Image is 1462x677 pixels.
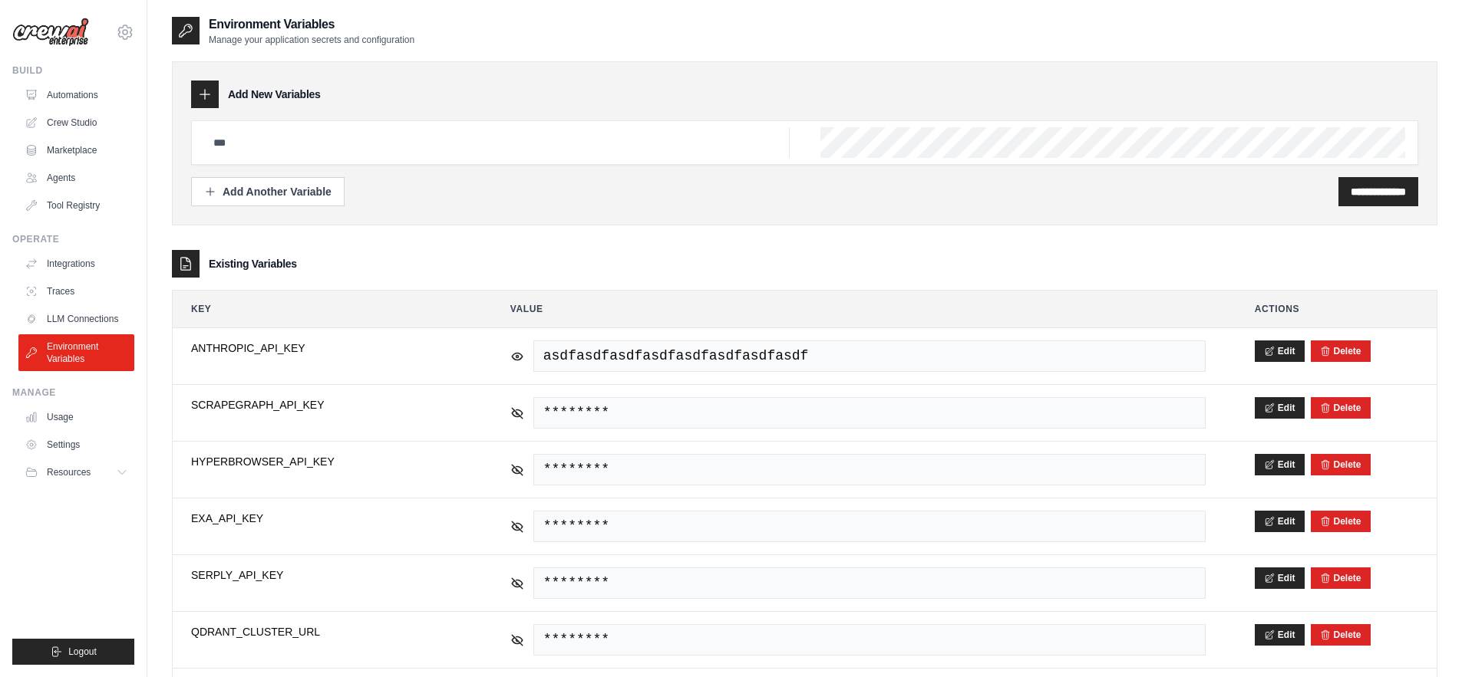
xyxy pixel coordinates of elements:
a: Usage [18,405,134,429]
button: Delete [1320,402,1361,414]
span: SERPLY_API_KEY [191,567,461,583]
a: Automations [18,83,134,107]
span: Resources [47,466,91,478]
button: Delete [1320,629,1361,641]
span: HYPERBROWSER_API_KEY [191,454,461,469]
button: Edit [1255,340,1305,362]
button: Logout [12,639,134,665]
span: Logout [68,646,97,658]
button: Edit [1255,511,1305,532]
a: Marketplace [18,138,134,163]
a: Crew Studio [18,110,134,135]
h3: Add New Variables [228,87,321,102]
span: EXA_API_KEY [191,511,461,526]
div: Build [12,64,134,77]
th: Value [492,291,1224,327]
p: Manage your application secrets and configuration [209,34,414,46]
div: Add Another Variable [204,184,332,199]
button: Delete [1320,515,1361,527]
h2: Environment Variables [209,15,414,34]
div: Manage [12,386,134,399]
img: Logo [12,18,89,47]
span: asdfasdfasdfasdfasdfasdfasdfasdf [533,340,1206,372]
button: Delete [1320,345,1361,357]
a: Agents [18,166,134,190]
span: SCRAPEGRAPH_API_KEY [191,397,461,412]
th: Key [173,291,480,327]
a: Tool Registry [18,193,134,218]
button: Edit [1255,624,1305,646]
span: QDRANT_CLUSTER_URL [191,624,461,639]
a: Traces [18,279,134,304]
button: Add Another Variable [191,177,345,206]
button: Delete [1320,458,1361,471]
th: Actions [1236,291,1437,327]
button: Edit [1255,397,1305,419]
button: Resources [18,460,134,485]
div: Operate [12,233,134,245]
button: Edit [1255,454,1305,475]
a: Environment Variables [18,334,134,371]
a: Integrations [18,251,134,276]
button: Edit [1255,567,1305,589]
button: Delete [1320,572,1361,584]
span: ANTHROPIC_API_KEY [191,340,461,356]
a: LLM Connections [18,307,134,331]
a: Settings [18,432,134,457]
h3: Existing Variables [209,256,297,271]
